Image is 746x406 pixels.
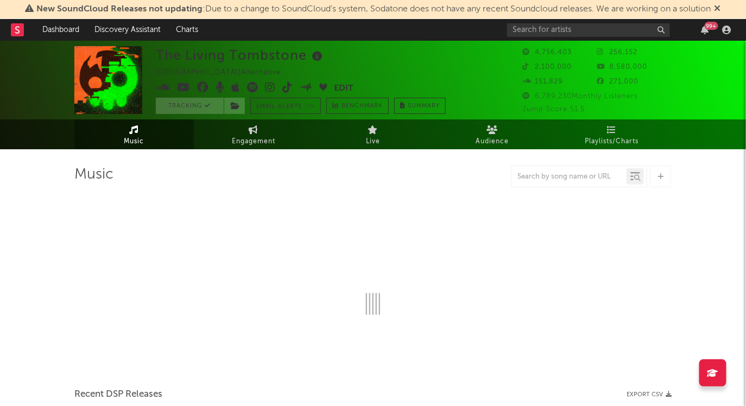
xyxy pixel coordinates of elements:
em: On [305,104,315,110]
button: Export CSV [627,391,672,398]
div: 99 + [705,22,718,30]
span: 151,829 [522,78,563,85]
button: 99+ [701,26,709,34]
span: Engagement [232,135,275,148]
span: Playlists/Charts [585,135,639,148]
button: Edit [334,82,354,96]
input: Search for artists [507,23,670,37]
span: Audience [476,135,509,148]
span: New SoundCloud Releases not updating [37,5,203,14]
span: Live [366,135,380,148]
button: Tracking [156,98,224,114]
span: 256,152 [597,49,638,56]
a: Playlists/Charts [552,119,672,149]
span: 271,000 [597,78,639,85]
span: Summary [408,103,440,109]
button: Email AlertsOn [250,98,321,114]
span: Music [124,135,144,148]
span: Jump Score: 51.5 [522,106,585,113]
span: 4,756,403 [522,49,572,56]
span: 6,789,230 Monthly Listeners [522,93,638,100]
div: [GEOGRAPHIC_DATA] | Alternative [156,66,293,79]
span: Benchmark [342,100,383,113]
a: Music [74,119,194,149]
div: The Living Tombstone [156,46,325,64]
button: Summary [394,98,446,114]
a: Benchmark [326,98,389,114]
span: 2,100,000 [522,64,572,71]
a: Engagement [194,119,313,149]
span: Dismiss [715,5,721,14]
input: Search by song name or URL [512,173,627,181]
a: Dashboard [35,19,87,41]
span: Recent DSP Releases [74,388,162,401]
span: 8,580,000 [597,64,648,71]
a: Live [313,119,433,149]
span: : Due to a change to SoundCloud's system, Sodatone does not have any recent Soundcloud releases. ... [37,5,711,14]
a: Discovery Assistant [87,19,168,41]
a: Audience [433,119,552,149]
a: Charts [168,19,206,41]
